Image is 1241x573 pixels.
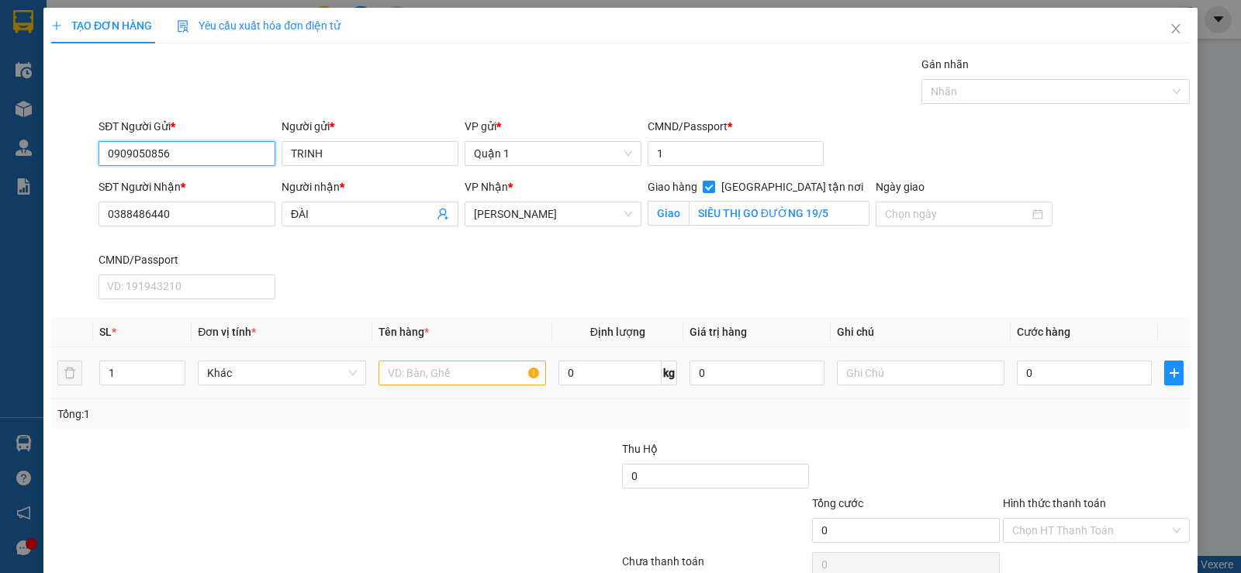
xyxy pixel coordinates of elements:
[177,19,340,32] span: Yêu cầu xuất hóa đơn điện tử
[51,19,152,32] span: TẠO ĐƠN HÀNG
[198,326,256,338] span: Đơn vị tính
[474,142,632,165] span: Quận 1
[99,251,275,268] div: CMND/Passport
[715,178,869,195] span: [GEOGRAPHIC_DATA] tận nơi
[876,181,925,193] label: Ngày giao
[168,19,206,57] img: logo.jpg
[690,361,824,385] input: 0
[837,361,1004,385] input: Ghi Chú
[474,202,632,226] span: Lê Hồng Phong
[1017,326,1070,338] span: Cước hàng
[622,443,658,455] span: Thu Hộ
[379,361,546,385] input: VD: Bàn, Ghế
[921,58,969,71] label: Gán nhãn
[1165,367,1183,379] span: plus
[282,118,458,135] div: Người gửi
[207,361,356,385] span: Khác
[19,100,57,173] b: Trà Lan Viên
[812,497,863,509] span: Tổng cước
[648,181,697,193] span: Giao hàng
[99,178,275,195] div: SĐT Người Nhận
[465,181,508,193] span: VP Nhận
[177,20,189,33] img: icon
[282,178,458,195] div: Người nhận
[648,201,689,226] span: Giao
[648,118,824,135] div: CMND/Passport
[1164,361,1184,385] button: plus
[885,205,1029,223] input: Ngày giao
[130,59,213,71] b: [DOMAIN_NAME]
[99,118,275,135] div: SĐT Người Gửi
[51,20,62,31] span: plus
[130,74,213,93] li: (c) 2017
[379,326,429,338] span: Tên hàng
[1003,497,1106,509] label: Hình thức thanh toán
[437,208,449,220] span: user-add
[57,361,82,385] button: delete
[1154,8,1198,51] button: Close
[1170,22,1182,35] span: close
[689,201,870,226] input: Giao tận nơi
[831,317,1011,347] th: Ghi chú
[465,118,641,135] div: VP gửi
[99,326,112,338] span: SL
[662,361,677,385] span: kg
[690,326,747,338] span: Giá trị hàng
[95,22,154,176] b: Trà Lan Viên - Gửi khách hàng
[57,406,480,423] div: Tổng: 1
[590,326,645,338] span: Định lượng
